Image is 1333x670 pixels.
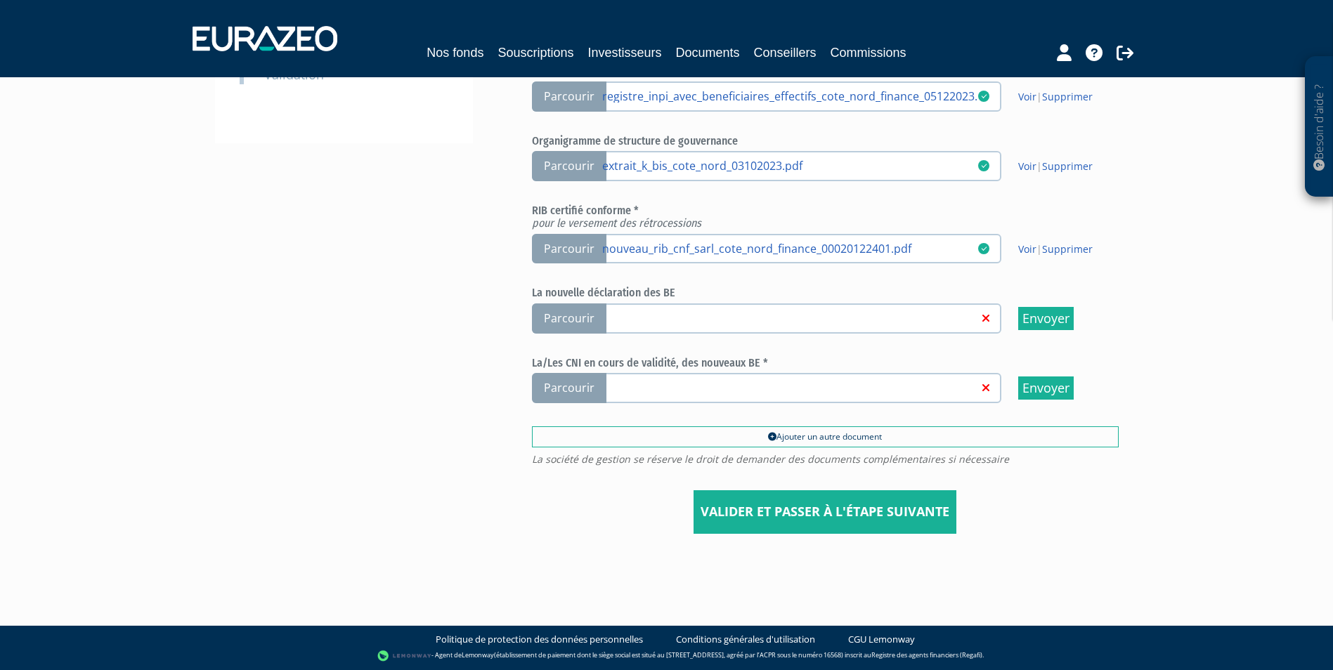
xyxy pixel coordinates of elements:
a: Registre des agents financiers (Regafi) [871,651,982,660]
a: Investisseurs [587,43,661,63]
span: Parcourir [532,303,606,334]
input: Envoyer [1018,376,1074,400]
small: Validation [264,66,324,83]
a: nouveau_rib_cnf_sarl_cote_nord_finance_00020122401.pdf [602,241,977,255]
a: Nos fonds [427,43,483,63]
a: Voir [1018,159,1036,173]
span: Parcourir [532,151,606,181]
a: Conseillers [754,43,817,63]
a: Supprimer [1042,242,1093,256]
a: Voir [1018,242,1036,256]
span: Parcourir [532,234,606,264]
span: La société de gestion se réserve le droit de demander des documents complémentaires si nécessaire [532,454,1119,464]
img: 1732889491-logotype_eurazeo_blanc_rvb.png [193,26,337,51]
input: Valider et passer à l'étape suivante [694,490,956,534]
a: Ajouter un autre document [532,426,1119,447]
i: 25/08/2025 12:14 [978,91,989,102]
span: | [1018,242,1093,256]
span: | [1018,159,1093,173]
span: Parcourir [532,373,606,403]
a: Commissions [831,43,906,63]
a: Politique de protection des données personnelles [436,633,643,646]
i: 18/08/2025 14:09 [978,243,989,254]
div: - Agent de (établissement de paiement dont le siège social est situé au [STREET_ADDRESS], agréé p... [14,649,1319,663]
a: registre_inpi_avec_beneficiaires_effectifs_cote_nord_finance_05122023.pdf [602,88,977,103]
h6: La nouvelle déclaration des BE [532,287,1119,299]
a: extrait_k_bis_cote_nord_03102023.pdf [602,158,977,172]
input: Envoyer [1018,307,1074,330]
a: Conditions générales d'utilisation [676,633,815,646]
h6: Organigramme de structure de gouvernance [532,135,1119,147]
h6: La/Les CNI en cours de validité, des nouveaux BE * [532,357,1119,369]
em: pour le versement des rétrocessions [532,216,701,230]
i: 18/08/2025 14:09 [978,160,989,171]
a: Souscriptions [498,43,573,63]
a: Supprimer [1042,159,1093,173]
span: | [1018,90,1093,104]
span: Parcourir [532,81,606,112]
a: Supprimer [1042,90,1093,103]
a: Documents [676,43,740,63]
p: Besoin d'aide ? [1311,64,1327,190]
a: CGU Lemonway [848,633,915,646]
a: Voir [1018,90,1036,103]
h6: RIB certifié conforme * [532,204,1119,229]
img: logo-lemonway.png [377,649,431,663]
a: Lemonway [462,651,494,660]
